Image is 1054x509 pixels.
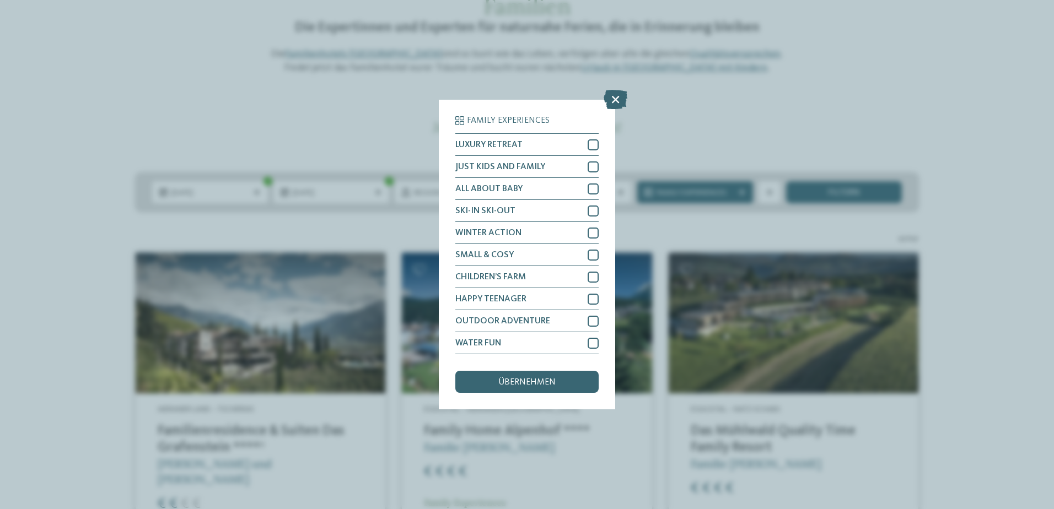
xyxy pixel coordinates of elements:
span: Family Experiences [467,116,550,125]
span: CHILDREN’S FARM [455,273,526,281]
span: WATER FUN [455,339,501,348]
span: JUST KIDS AND FAMILY [455,163,545,171]
span: ALL ABOUT BABY [455,185,523,193]
span: HAPPY TEENAGER [455,295,526,304]
span: WINTER ACTION [455,229,521,237]
span: SKI-IN SKI-OUT [455,207,515,215]
span: OUTDOOR ADVENTURE [455,317,550,326]
span: SMALL & COSY [455,251,514,259]
span: LUXURY RETREAT [455,140,523,149]
span: übernehmen [498,378,556,387]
